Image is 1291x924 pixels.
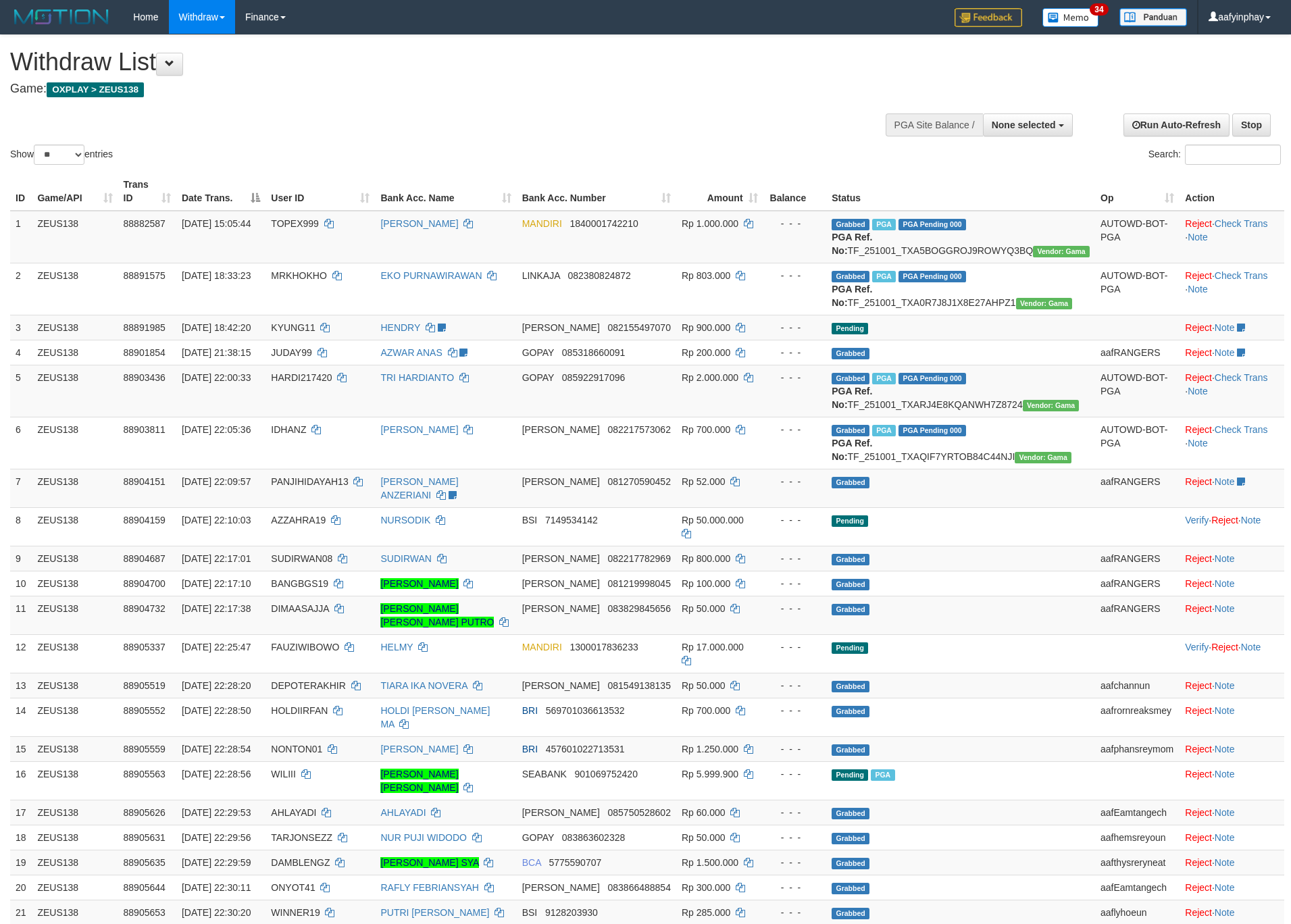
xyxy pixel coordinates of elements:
td: TF_251001_TXARJ4E8KQANWH7Z8724 [826,365,1095,417]
span: Copy 081549138135 to clipboard [608,680,671,691]
span: Marked by aafpengsreynich [872,271,896,282]
a: Note [1215,322,1235,333]
td: AUTOWD-BOT-PGA [1095,211,1180,263]
b: PGA Ref. No: [832,232,872,256]
span: MANDIRI [522,642,562,652]
th: Action [1180,172,1284,211]
td: · [1180,761,1284,800]
a: Note [1215,680,1235,691]
span: [DATE] 22:17:10 [182,578,251,589]
td: · [1180,315,1284,340]
td: 16 [10,761,32,800]
a: Note [1241,642,1261,652]
a: TIARA IKA NOVERA [380,680,467,691]
th: Trans ID: activate to sort column ascending [118,172,176,211]
span: BRI [522,744,538,754]
a: [PERSON_NAME] [380,218,458,229]
a: Reject [1185,857,1212,868]
a: Verify [1185,515,1209,525]
th: Amount: activate to sort column ascending [676,172,763,211]
b: PGA Ref. No: [832,284,872,308]
a: Note [1188,284,1208,294]
td: aafRANGERS [1095,340,1180,365]
a: [PERSON_NAME] [PERSON_NAME] PUTRO [380,603,494,627]
span: Copy 083829845656 to clipboard [608,603,671,614]
a: Reject [1185,807,1212,818]
span: Rp 52.000 [682,476,726,487]
td: ZEUS138 [32,365,118,417]
td: · [1180,736,1284,761]
span: Rp 200.000 [682,347,730,358]
span: Copy 457601022713531 to clipboard [546,744,625,754]
a: Note [1215,807,1235,818]
td: · [1180,340,1284,365]
span: JUDAY99 [271,347,311,358]
span: OXPLAY > ZEUS138 [47,82,144,97]
td: ZEUS138 [32,596,118,634]
a: [PERSON_NAME] [380,744,458,754]
td: · [1180,571,1284,596]
td: · · [1180,417,1284,469]
span: PGA Pending [898,425,966,436]
span: 88901854 [124,347,166,358]
div: - - - [769,269,821,282]
td: · · [1180,263,1284,315]
span: 88904687 [124,553,166,564]
td: AUTOWD-BOT-PGA [1095,263,1180,315]
td: · · [1180,365,1284,417]
td: 13 [10,673,32,698]
a: Reject [1185,578,1212,589]
span: [DATE] 22:25:47 [182,642,251,652]
td: ZEUS138 [32,571,118,596]
td: · [1180,698,1284,736]
span: 34 [1090,3,1108,16]
td: ZEUS138 [32,736,118,761]
a: Note [1215,882,1235,893]
span: IDHANZ [271,424,306,435]
a: Note [1241,515,1261,525]
span: FAUZIWIBOWO [271,642,339,652]
td: 12 [10,634,32,673]
span: Copy 1840001742210 to clipboard [569,218,638,229]
td: ZEUS138 [32,263,118,315]
span: BRI [522,705,538,716]
a: NURSODIK [380,515,430,525]
span: Copy 082217782969 to clipboard [608,553,671,564]
a: HOLDI [PERSON_NAME] MA [380,705,490,729]
td: ZEUS138 [32,634,118,673]
td: 2 [10,263,32,315]
div: - - - [769,742,821,756]
a: Check Trans [1215,372,1268,383]
div: - - - [769,602,821,615]
img: MOTION_logo.png [10,7,113,27]
div: - - - [769,321,821,334]
span: 88891985 [124,322,166,333]
span: DIMAASAJJA [271,603,329,614]
th: ID [10,172,32,211]
span: PANJIHIDAYAH13 [271,476,348,487]
span: Pending [832,323,868,334]
td: ZEUS138 [32,469,118,507]
a: AZWAR ANAS [380,347,442,358]
span: BANGBGS19 [271,578,328,589]
img: Feedback.jpg [955,8,1022,27]
td: · · [1180,634,1284,673]
td: · · [1180,211,1284,263]
span: Grabbed [832,744,869,756]
a: Reject [1185,603,1212,614]
span: NONTON01 [271,744,322,754]
b: PGA Ref. No: [832,386,872,410]
div: PGA Site Balance / [886,113,983,136]
th: Bank Acc. Number: activate to sort column ascending [517,172,676,211]
span: 88905552 [124,705,166,716]
span: 88904732 [124,603,166,614]
a: Note [1215,744,1235,754]
a: [PERSON_NAME] [PERSON_NAME] [380,769,458,793]
span: Marked by aafnoeunsreypich [872,219,896,230]
a: [PERSON_NAME] [380,578,458,589]
span: Rp 700.000 [682,705,730,716]
a: Reject [1185,553,1212,564]
span: PGA Pending [898,373,966,384]
span: PGA Pending [898,271,966,282]
img: Button%20Memo.svg [1042,8,1099,27]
